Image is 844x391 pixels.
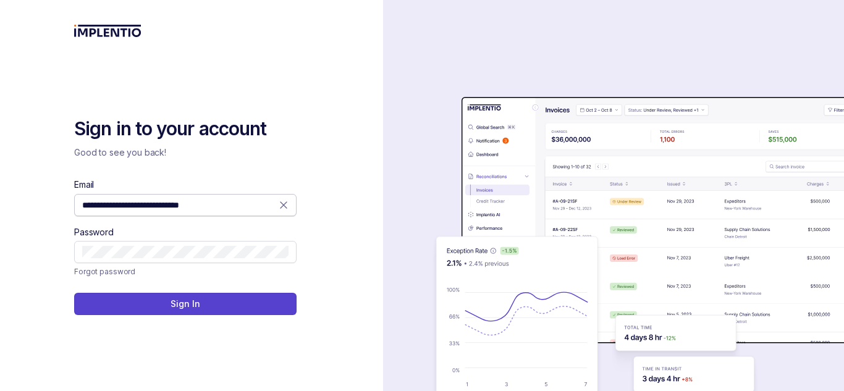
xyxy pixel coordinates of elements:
a: Link Forgot password [74,266,135,278]
label: Email [74,179,94,191]
p: Sign In [171,298,200,310]
button: Sign In [74,293,297,315]
h2: Sign in to your account [74,117,297,141]
label: Password [74,226,114,238]
img: logo [74,25,141,37]
p: Good to see you back! [74,146,297,159]
p: Forgot password [74,266,135,278]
